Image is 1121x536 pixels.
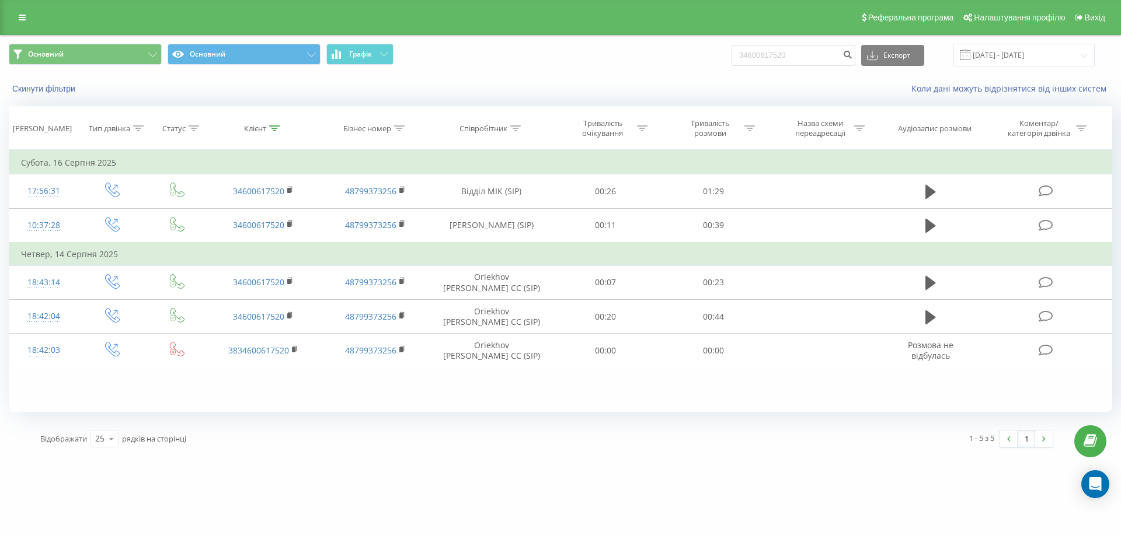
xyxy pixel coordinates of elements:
[1018,430,1035,447] a: 1
[9,83,81,94] button: Скинути фільтри
[326,44,394,65] button: Графік
[969,432,994,444] div: 1 - 5 з 5
[9,151,1112,174] td: Субота, 16 Серпня 2025
[21,339,67,362] div: 18:42:03
[13,124,72,134] div: [PERSON_NAME]
[552,265,659,299] td: 00:07
[659,208,767,243] td: 00:39
[9,243,1112,266] td: Четвер, 14 Серпня 2025
[345,345,396,356] a: 48799373256
[431,300,552,334] td: Oriekhov [PERSON_NAME] CC (SIP)
[974,13,1065,22] span: Налаштування профілю
[868,13,954,22] span: Реферальна програма
[911,83,1112,94] a: Коли дані можуть відрізнятися вiд інших систем
[861,45,924,66] button: Експорт
[345,276,396,288] a: 48799373256
[572,118,634,138] div: Тривалість очікування
[679,118,741,138] div: Тривалість розмови
[552,300,659,334] td: 00:20
[789,118,851,138] div: Назва схеми переадресації
[552,334,659,367] td: 00:00
[552,208,659,243] td: 00:11
[122,433,186,444] span: рядків на сторінці
[233,276,284,288] a: 34600617520
[95,433,105,444] div: 25
[21,271,67,294] div: 18:43:14
[459,124,507,134] div: Співробітник
[89,124,130,134] div: Тип дзвінка
[28,50,64,59] span: Основний
[343,124,391,134] div: Бізнес номер
[1081,470,1109,498] div: Open Intercom Messenger
[168,44,321,65] button: Основний
[1005,118,1073,138] div: Коментар/категорія дзвінка
[21,214,67,237] div: 10:37:28
[233,219,284,230] a: 34600617520
[9,44,162,65] button: Основний
[431,334,552,367] td: Oriekhov [PERSON_NAME] CC (SIP)
[233,311,284,322] a: 34600617520
[898,124,972,134] div: Аудіозапис розмови
[659,174,767,208] td: 01:29
[908,339,953,361] span: Розмова не відбулась
[345,185,396,197] a: 48799373256
[228,345,289,356] a: 3834600617520
[233,185,284,197] a: 34600617520
[1085,13,1105,22] span: Вихід
[659,334,767,367] td: 00:00
[345,311,396,322] a: 48799373256
[21,305,67,328] div: 18:42:04
[244,124,266,134] div: Клієнт
[349,50,372,58] span: Графік
[431,174,552,208] td: Відділ МІК (SIP)
[659,300,767,334] td: 00:44
[162,124,186,134] div: Статус
[345,219,396,230] a: 48799373256
[552,174,659,208] td: 00:26
[431,265,552,299] td: Oriekhov [PERSON_NAME] CC (SIP)
[40,433,87,444] span: Відображати
[659,265,767,299] td: 00:23
[732,45,855,66] input: Пошук за номером
[21,180,67,202] div: 17:56:31
[431,208,552,243] td: [PERSON_NAME] (SIP)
